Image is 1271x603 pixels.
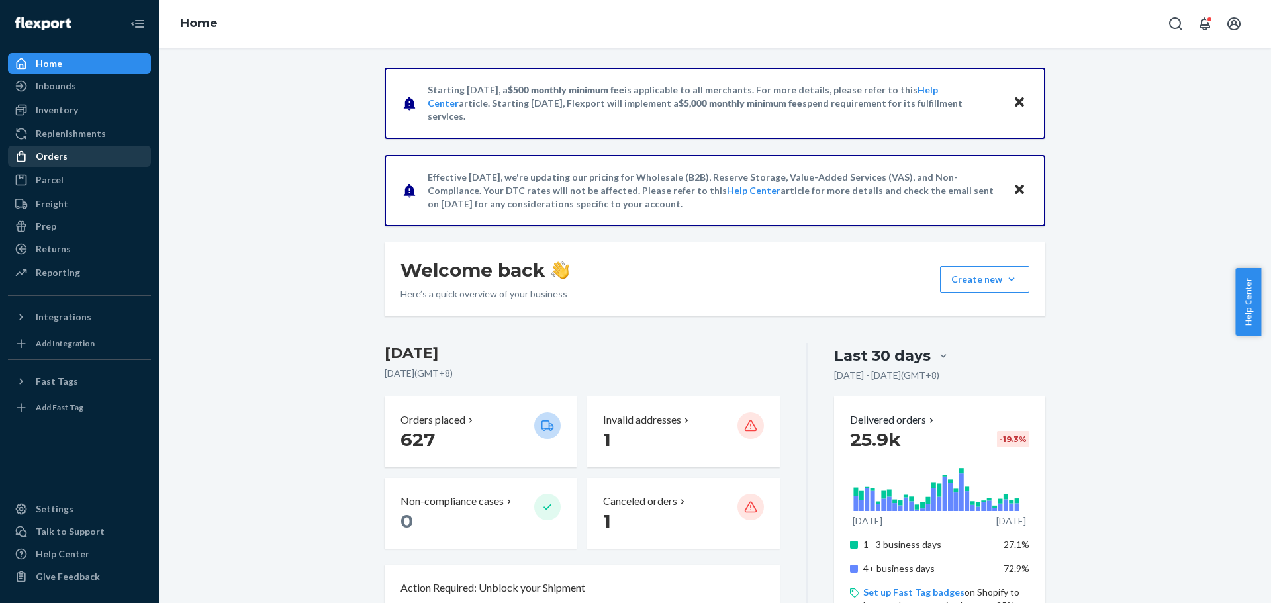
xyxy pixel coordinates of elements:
a: Returns [8,238,151,259]
p: [DATE] - [DATE] ( GMT+8 ) [834,369,939,382]
button: Close Navigation [124,11,151,37]
a: Settings [8,498,151,520]
p: 4+ business days [863,562,994,575]
div: Inventory [36,103,78,116]
span: 627 [400,428,435,451]
div: Orders [36,150,68,163]
p: Effective [DATE], we're updating our pricing for Wholesale (B2B), Reserve Storage, Value-Added Se... [428,171,1000,210]
h1: Welcome back [400,258,569,282]
div: Reporting [36,266,80,279]
a: Prep [8,216,151,237]
div: -19.3 % [997,431,1029,447]
div: Add Integration [36,338,95,349]
div: Integrations [36,310,91,324]
div: Freight [36,197,68,210]
p: 1 - 3 business days [863,538,994,551]
div: Replenishments [36,127,106,140]
span: 72.9% [1004,563,1029,574]
p: Here’s a quick overview of your business [400,287,569,301]
div: Settings [36,502,73,516]
button: Non-compliance cases 0 [385,478,577,549]
a: Help Center [8,543,151,565]
p: [DATE] [996,514,1026,528]
div: Add Fast Tag [36,402,83,413]
button: Open notifications [1192,11,1218,37]
a: Home [180,16,218,30]
p: Starting [DATE], a is applicable to all merchants. For more details, please refer to this article... [428,83,1000,123]
p: [DATE] [853,514,882,528]
button: Help Center [1235,268,1261,336]
button: Orders placed 627 [385,396,577,467]
span: 1 [603,428,611,451]
a: Help Center [727,185,780,196]
p: Invalid addresses [603,412,681,428]
h3: [DATE] [385,343,780,364]
button: Open account menu [1221,11,1247,37]
a: Orders [8,146,151,167]
button: Close [1011,181,1028,200]
span: 1 [603,510,611,532]
button: Canceled orders 1 [587,478,779,549]
div: Help Center [36,547,89,561]
div: Give Feedback [36,570,100,583]
a: Talk to Support [8,521,151,542]
p: Action Required: Unblock your Shipment [400,580,585,596]
button: Delivered orders [850,412,937,428]
a: Parcel [8,169,151,191]
img: hand-wave emoji [551,261,569,279]
button: Fast Tags [8,371,151,392]
div: Prep [36,220,56,233]
img: Flexport logo [15,17,71,30]
div: Last 30 days [834,346,931,366]
button: Open Search Box [1162,11,1189,37]
a: Home [8,53,151,74]
span: $5,000 monthly minimum fee [679,97,802,109]
button: Create new [940,266,1029,293]
a: Freight [8,193,151,214]
span: 27.1% [1004,539,1029,550]
a: Inbounds [8,75,151,97]
a: Replenishments [8,123,151,144]
button: Invalid addresses 1 [587,396,779,467]
div: Talk to Support [36,525,105,538]
div: Parcel [36,173,64,187]
a: Add Integration [8,333,151,354]
span: 0 [400,510,413,532]
a: Inventory [8,99,151,120]
button: Close [1011,93,1028,113]
div: Inbounds [36,79,76,93]
div: Returns [36,242,71,255]
span: 25.9k [850,428,901,451]
a: Set up Fast Tag badges [863,586,965,598]
div: Home [36,57,62,70]
span: $500 monthly minimum fee [508,84,624,95]
button: Integrations [8,306,151,328]
p: Orders placed [400,412,465,428]
div: Fast Tags [36,375,78,388]
p: Non-compliance cases [400,494,504,509]
p: Canceled orders [603,494,677,509]
a: Reporting [8,262,151,283]
button: Give Feedback [8,566,151,587]
a: Add Fast Tag [8,397,151,418]
ol: breadcrumbs [169,5,228,43]
p: [DATE] ( GMT+8 ) [385,367,780,380]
